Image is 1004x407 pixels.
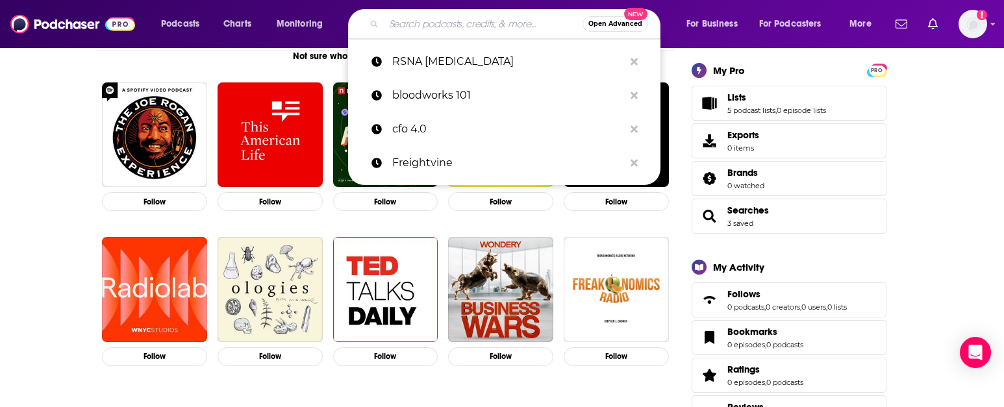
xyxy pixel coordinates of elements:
[727,326,803,338] a: Bookmarks
[448,347,553,366] button: Follow
[849,15,872,33] span: More
[727,106,775,115] a: 5 podcast lists
[759,15,822,33] span: For Podcasters
[751,14,840,34] button: open menu
[624,8,647,20] span: New
[161,15,199,33] span: Podcasts
[692,161,886,196] span: Brands
[765,378,766,387] span: ,
[10,12,135,36] img: Podchaser - Follow, Share and Rate Podcasts
[777,106,826,115] a: 0 episode lists
[727,288,760,300] span: Follows
[223,15,251,33] span: Charts
[448,237,553,342] a: Business Wars
[392,45,624,79] p: RSNA Radiology
[564,347,669,366] button: Follow
[392,112,624,146] p: cfo 4.0
[564,192,669,211] button: Follow
[766,302,800,312] a: 0 creators
[840,14,888,34] button: open menu
[800,302,801,312] span: ,
[333,237,438,342] img: TED Talks Daily
[384,14,583,34] input: Search podcasts, credits, & more...
[692,199,886,234] span: Searches
[97,51,674,62] div: Not sure who to follow? Try these podcasts...
[277,15,323,33] span: Monitoring
[766,340,803,349] a: 0 podcasts
[727,326,777,338] span: Bookmarks
[766,378,803,387] a: 0 podcasts
[764,302,766,312] span: ,
[727,204,769,216] span: Searches
[977,10,987,20] svg: Add a profile image
[588,21,642,27] span: Open Advanced
[727,302,764,312] a: 0 podcasts
[102,82,207,188] img: The Joe Rogan Experience
[727,364,760,375] span: Ratings
[727,92,826,103] a: Lists
[801,302,826,312] a: 0 users
[348,79,660,112] a: bloodworks 101
[333,82,438,188] img: Planet Money
[959,10,987,38] img: User Profile
[348,112,660,146] a: cfo 4.0
[765,340,766,349] span: ,
[218,192,323,211] button: Follow
[727,92,746,103] span: Lists
[727,167,764,179] a: Brands
[360,9,673,39] div: Search podcasts, credits, & more...
[218,237,323,342] img: Ologies with Alie Ward
[392,146,624,180] p: Freightvine
[727,378,765,387] a: 0 episodes
[696,207,722,225] a: Searches
[727,167,758,179] span: Brands
[102,192,207,211] button: Follow
[696,94,722,112] a: Lists
[564,237,669,342] img: Freakonomics Radio
[827,302,847,312] a: 0 lists
[696,132,722,150] span: Exports
[692,86,886,121] span: Lists
[152,14,216,34] button: open menu
[727,288,847,300] a: Follows
[692,123,886,158] a: Exports
[960,337,991,368] div: Open Intercom Messenger
[448,192,553,211] button: Follow
[215,14,259,34] a: Charts
[696,328,722,347] a: Bookmarks
[826,302,827,312] span: ,
[959,10,987,38] button: Show profile menu
[218,82,323,188] img: This American Life
[727,340,765,349] a: 0 episodes
[102,237,207,342] img: Radiolab
[677,14,754,34] button: open menu
[890,13,912,35] a: Show notifications dropdown
[696,169,722,188] a: Brands
[727,181,764,190] a: 0 watched
[696,366,722,384] a: Ratings
[727,219,753,228] a: 3 saved
[727,143,759,153] span: 0 items
[727,129,759,141] span: Exports
[869,65,885,75] a: PRO
[692,358,886,393] span: Ratings
[333,192,438,211] button: Follow
[727,364,803,375] a: Ratings
[102,347,207,366] button: Follow
[348,45,660,79] a: RSNA [MEDICAL_DATA]
[583,16,648,32] button: Open AdvancedNew
[333,347,438,366] button: Follow
[692,282,886,317] span: Follows
[713,64,745,77] div: My Pro
[923,13,943,35] a: Show notifications dropdown
[696,291,722,309] a: Follows
[218,347,323,366] button: Follow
